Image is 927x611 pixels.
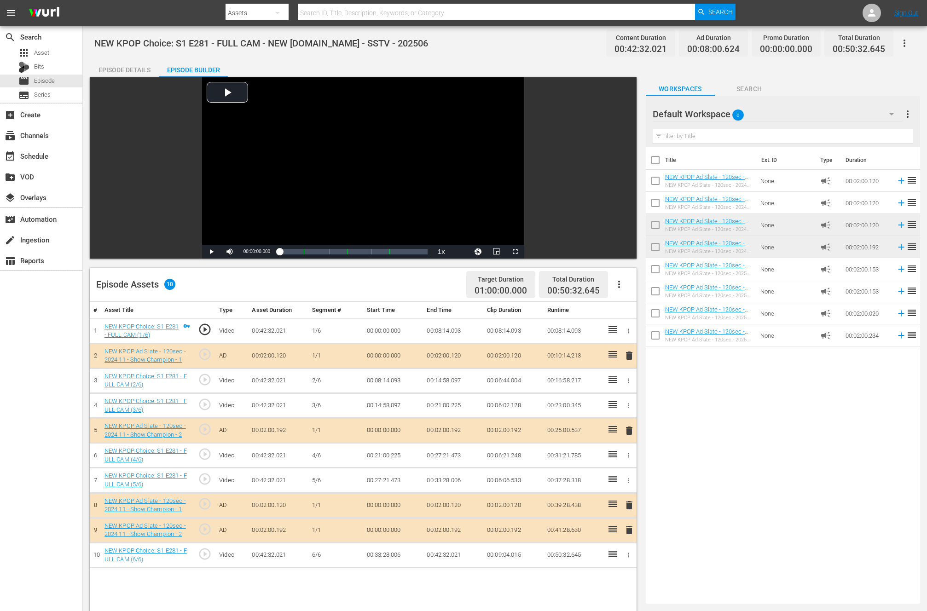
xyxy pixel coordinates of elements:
[243,249,270,254] span: 00:00:00.000
[820,308,831,319] span: Ad
[665,226,753,232] div: NEW KPOP Ad Slate - 120sec - 2024 11 - Show Champion - 1
[896,330,906,340] svg: Add to Episode
[308,518,363,542] td: 1/1
[90,393,101,418] td: 4
[483,518,544,542] td: 00:02:00.192
[820,286,831,297] span: Ad
[104,323,179,339] a: NEW KPOP Choice: S1 E281 - FULL CAM (1/6)
[624,525,635,536] span: delete
[624,500,635,511] span: delete
[842,302,892,324] td: 00:02:00.020
[363,418,423,443] td: 00:00:00.000
[833,44,885,55] span: 00:50:32.645
[215,343,248,368] td: AD
[94,38,428,49] span: NEW KPOP Choice: S1 E281 - FULL CAM - NEW [DOMAIN_NAME] - SSTV - 202506
[820,264,831,275] span: Ad
[104,547,187,563] a: NEW KPOP Choice: S1 E281 - FULL CAM (6/6)
[363,393,423,418] td: 00:14:58.097
[104,422,186,438] a: NEW KPOP Ad Slate - 120sec - 2024 11 - Show Champion - 2
[363,468,423,493] td: 00:27:21.473
[820,242,831,253] span: Ad
[842,192,892,214] td: 00:02:00.120
[665,204,753,210] div: NEW KPOP Ad Slate - 120sec - 2024 05 - Show Champion
[215,393,248,418] td: Video
[547,285,600,296] span: 00:50:32.645
[248,493,308,518] td: 00:02:00.120
[198,497,212,511] span: play_circle_outline
[896,264,906,274] svg: Add to Episode
[695,4,736,20] button: Search
[90,493,101,518] td: 8
[483,542,544,567] td: 00:09:04.015
[483,302,544,319] th: Clip Duration
[757,324,817,346] td: None
[820,330,831,341] span: Ad
[665,293,753,299] div: NEW KPOP Ad Slate - 120sec - 2025 09 - K-contents Voyage - 1 (Stray Kids).mp4
[665,147,756,173] th: Title
[90,468,101,493] td: 7
[665,271,753,277] div: NEW KPOP Ad Slate - 120sec - 2025 09 - K-contents Voyage - 2 (ENHYPEN - I-DEL - LE SSERAFIM - IVE...
[423,418,483,443] td: 00:02:00.192
[906,329,917,340] span: reorder
[820,197,831,208] span: Ad
[5,235,16,246] span: Ingestion
[760,31,812,44] div: Promo Duration
[544,418,604,443] td: 00:25:00.537
[544,318,604,343] td: 00:08:14.093
[483,368,544,393] td: 00:06:44.004
[544,443,604,468] td: 00:31:21.785
[842,280,892,302] td: 00:02:00.153
[90,302,101,319] th: #
[665,173,748,187] a: NEW KPOP Ad Slate - 120sec - 2024 01 - Show Champion
[894,9,918,17] a: Sign Out
[614,44,667,55] span: 00:42:32.021
[665,306,750,337] a: NEW KPOP Ad Slate - 120sec - 2025 09 - Show Champion - 2 (투어스-킥플립-피원하모니-[PERSON_NAME]-제베원).mp4
[896,286,906,296] svg: Add to Episode
[18,75,29,86] span: Episode
[308,418,363,443] td: 1/1
[483,493,544,518] td: 00:02:00.120
[90,518,101,542] td: 9
[665,337,753,343] div: NEW KPOP Ad Slate - 120sec - 2025 09 - Show Champion - 1 (키오프-엔믹스-피프티피프티- 하츠투하츠).mp4
[896,176,906,186] svg: Add to Episode
[544,393,604,418] td: 00:23:00.345
[423,518,483,542] td: 00:02:00.192
[646,83,715,95] span: Workspaces
[363,343,423,368] td: 00:00:00.000
[279,249,428,254] div: Progress Bar
[90,59,159,81] div: Episode Details
[423,493,483,518] td: 00:02:00.120
[215,468,248,493] td: Video
[34,48,49,58] span: Asset
[423,318,483,343] td: 00:08:14.093
[902,109,913,120] span: more_vert
[5,192,16,203] span: Overlays
[202,77,524,259] div: Video Player
[198,522,212,536] span: play_circle_outline
[469,245,487,259] button: Jump To Time
[22,2,66,24] img: ans4CAIJ8jUAAAAAAAAAAAAAAAAAAAAAAAAgQb4GAAAAAAAAAAAAAAAAAAAAAAAAJMjXAAAAAAAAAAAAAAAAAAAAAAAAgAT5G...
[906,307,917,318] span: reorder
[544,368,604,393] td: 00:16:58.217
[90,368,101,393] td: 3
[708,4,733,20] span: Search
[896,220,906,230] svg: Add to Episode
[423,302,483,319] th: End Time
[842,170,892,192] td: 00:02:00.120
[665,240,748,254] a: NEW KPOP Ad Slate - 120sec - 2024 11 - Show Champion - 2
[544,518,604,542] td: 00:41:28.630
[18,47,29,58] span: Asset
[198,447,212,461] span: play_circle_outline
[215,368,248,393] td: Video
[198,347,212,361] span: play_circle_outline
[665,182,753,188] div: NEW KPOP Ad Slate - 120sec - 2024 01 - Show Champion
[363,518,423,542] td: 00:00:00.000
[90,343,101,368] td: 2
[544,302,604,319] th: Runtime
[5,130,16,141] span: Channels
[18,62,29,73] div: Bits
[164,279,175,290] span: 10
[757,258,817,280] td: None
[423,468,483,493] td: 00:33:28.006
[896,308,906,318] svg: Add to Episode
